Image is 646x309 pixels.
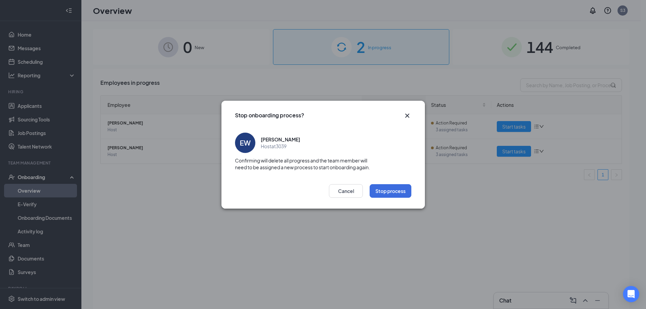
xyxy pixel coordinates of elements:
[403,112,411,120] button: Close
[235,157,411,171] span: Confirming will delete all progress and the team member will need to be assigned a new process to...
[370,184,411,198] button: Stop process
[235,112,304,119] h3: Stop onboarding process?
[240,138,251,148] div: EW
[403,112,411,120] svg: Cross
[329,184,363,198] button: Cancel
[261,136,300,143] span: [PERSON_NAME]
[623,286,639,302] div: Open Intercom Messenger
[261,143,287,150] span: Host at 3039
